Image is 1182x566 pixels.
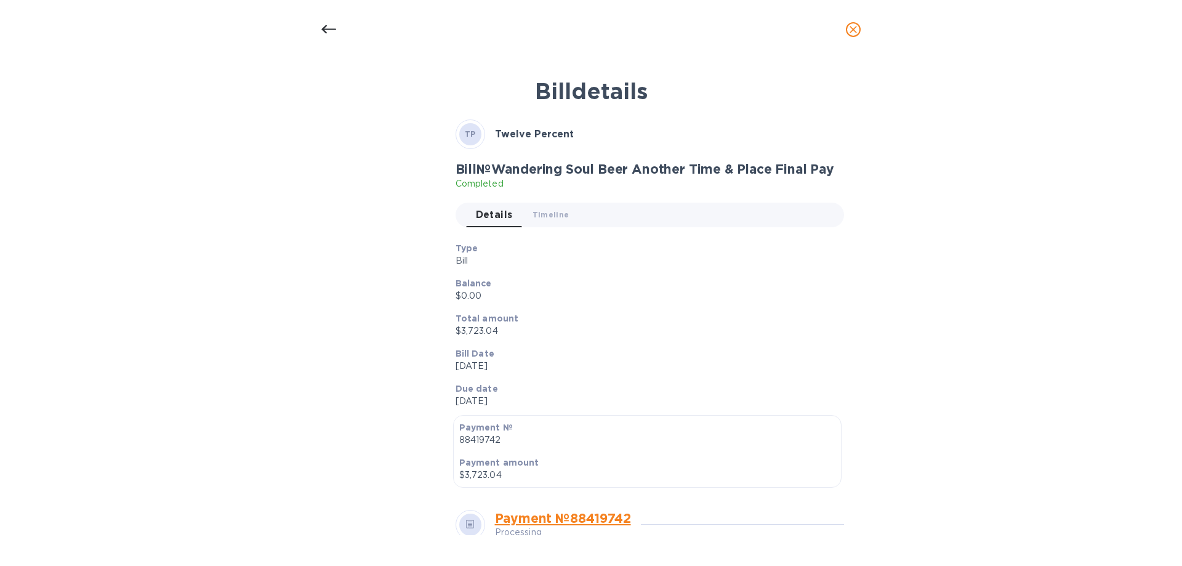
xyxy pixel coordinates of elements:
[465,129,476,139] b: TP
[456,177,834,190] p: Completed
[495,128,574,140] b: Twelve Percent
[456,384,498,394] b: Due date
[456,278,492,288] b: Balance
[456,161,834,177] h2: Bill № Wandering Soul Beer Another Time & Place Final Pay
[456,243,478,253] b: Type
[459,434,835,447] p: 88419742
[838,15,868,44] button: close
[459,458,539,467] b: Payment amount
[456,349,494,358] b: Bill Date
[459,422,513,432] b: Payment №
[456,313,519,323] b: Total amount
[495,511,631,526] a: Payment № 88419742
[456,395,834,408] p: [DATE]
[476,206,513,224] span: Details
[495,526,631,539] p: Processing
[456,254,834,267] p: Bill
[459,469,835,482] p: $3,723.04
[456,360,834,373] p: [DATE]
[533,208,569,221] span: Timeline
[456,289,834,302] p: $0.00
[535,78,648,105] b: Bill details
[456,325,834,338] p: $3,723.04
